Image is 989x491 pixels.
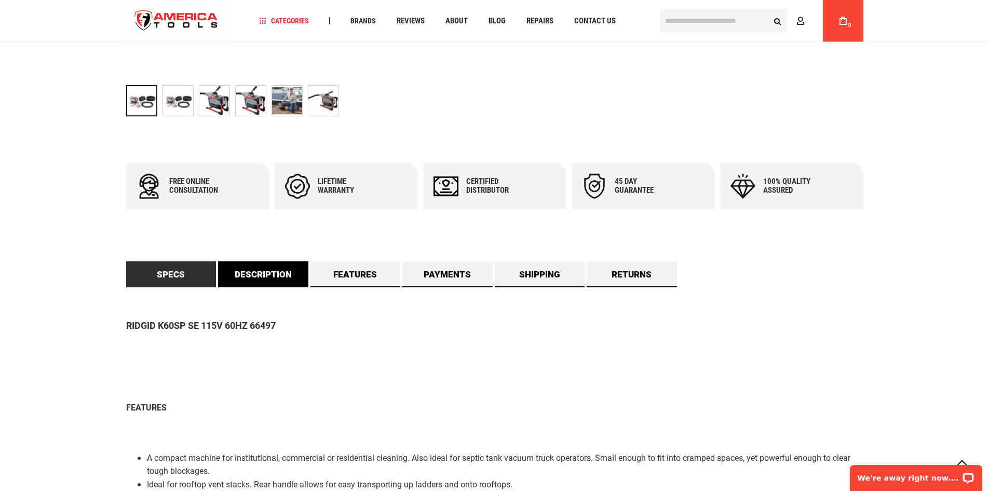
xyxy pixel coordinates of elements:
iframe: LiveChat chat widget [843,458,989,491]
div: Certified Distributor [466,177,529,195]
img: RIDGID 66497 K-60SP MACHINE WITH A-1 OPERATOR’S MITT, A-12 PIN KEY, AND REAR GUIDE HOSE, PLUS: A-... [236,86,266,116]
a: Returns [587,261,677,287]
div: RIDGID 66497 K-60SP MACHINE WITH A-1 OPERATOR’S MITT, A-12 PIN KEY, AND REAR GUIDE HOSE, PLUS: A-... [162,80,199,122]
a: Brands [346,14,381,28]
span: Reviews [397,17,425,25]
div: RIDGID 66497 K-60SP MACHINE WITH A-1 OPERATOR’S MITT, A-12 PIN KEY, AND REAR GUIDE HOSE, PLUS: A-... [308,80,339,122]
strong: RIDGID K60SP SE 115V 60HZ 66497 [126,320,276,331]
span: Blog [489,17,506,25]
a: Features [310,261,401,287]
a: store logo [126,2,227,41]
span: FEATURES [126,403,167,413]
span: Repairs [526,17,553,25]
div: Free online consultation [169,177,232,195]
div: Lifetime warranty [318,177,380,195]
a: Description [218,261,308,287]
span: A compact machine for institutional, commercial or residential cleaning. Also ideal for septic ta... [147,453,850,476]
img: RIDGID 66497 K-60SP MACHINE WITH A-1 OPERATOR’S MITT, A-12 PIN KEY, AND REAR GUIDE HOSE, PLUS: A-... [272,86,302,116]
a: Shipping [495,261,585,287]
div: RIDGID 66497 K-60SP MACHINE WITH A-1 OPERATOR’S MITT, A-12 PIN KEY, AND REAR GUIDE HOSE, PLUS: A-... [199,80,235,122]
span: Contact Us [574,17,616,25]
img: RIDGID 66497 K-60SP MACHINE WITH A-1 OPERATOR’S MITT, A-12 PIN KEY, AND REAR GUIDE HOSE, PLUS: A-... [163,86,193,116]
div: RIDGID 66497 K-60SP MACHINE WITH A-1 OPERATOR’S MITT, A-12 PIN KEY, AND REAR GUIDE HOSE, PLUS: A-... [272,80,308,122]
a: Specs [126,261,216,287]
button: Search [768,11,788,31]
a: Reviews [392,14,429,28]
a: About [441,14,472,28]
a: Blog [484,14,510,28]
div: 100% quality assured [763,177,825,195]
a: Repairs [522,14,558,28]
span: Categories [259,17,309,24]
a: Payments [402,261,493,287]
span: Ideal for rooftop vent stacks. Rear handle allows for easy transporting up ladders and onto rooft... [147,480,512,489]
img: America Tools [126,2,227,41]
div: RIDGID 66497 K-60SP MACHINE WITH A-1 OPERATOR’S MITT, A-12 PIN KEY, AND REAR GUIDE HOSE, PLUS: A-... [235,80,272,122]
div: RIDGID 66497 K-60SP MACHINE WITH A-1 OPERATOR’S MITT, A-12 PIN KEY, AND REAR GUIDE HOSE, PLUS: A-... [126,80,162,122]
img: RIDGID 66497 K-60SP MACHINE WITH A-1 OPERATOR’S MITT, A-12 PIN KEY, AND REAR GUIDE HOSE, PLUS: A-... [308,86,338,116]
span: Brands [350,17,376,24]
span: About [445,17,468,25]
img: RIDGID 66497 K-60SP MACHINE WITH A-1 OPERATOR’S MITT, A-12 PIN KEY, AND REAR GUIDE HOSE, PLUS: A-... [199,86,229,116]
a: Contact Us [570,14,620,28]
div: 45 day Guarantee [615,177,677,195]
a: Categories [254,14,314,28]
span: 0 [848,22,851,28]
